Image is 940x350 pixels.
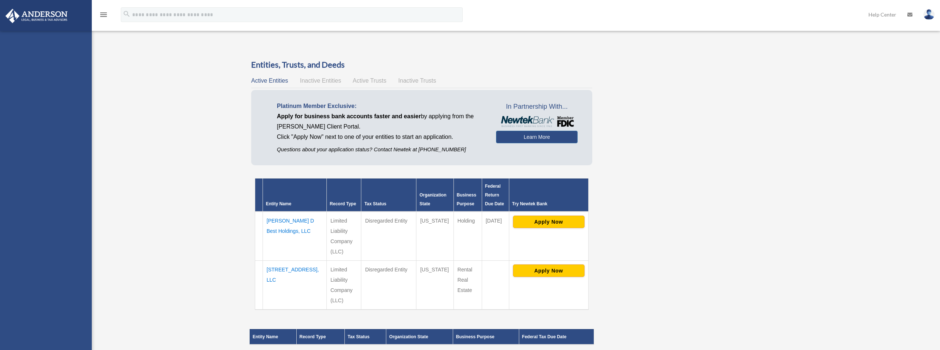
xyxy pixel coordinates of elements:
[263,260,327,310] td: [STREET_ADDRESS], LLC
[263,178,327,212] th: Entity Name
[416,178,453,212] th: Organization State
[923,9,934,20] img: User Pic
[353,77,387,84] span: Active Trusts
[496,101,577,113] span: In Partnership With...
[453,212,482,261] td: Holding
[500,116,574,127] img: NewtekBankLogoSM.png
[327,260,361,310] td: Limited Liability Company (LLC)
[386,329,453,344] th: Organization State
[453,178,482,212] th: Business Purpose
[453,260,482,310] td: Rental Real Estate
[251,59,592,71] h3: Entities, Trusts, and Deeds
[361,260,416,310] td: Disregarded Entity
[519,329,594,344] th: Federal Tax Due Date
[99,10,108,19] i: menu
[3,9,70,23] img: Anderson Advisors Platinum Portal
[277,132,485,142] p: Click "Apply Now" next to one of your entities to start an application.
[99,13,108,19] a: menu
[300,77,341,84] span: Inactive Entities
[344,329,386,344] th: Tax Status
[277,111,485,132] p: by applying from the [PERSON_NAME] Client Portal.
[327,212,361,261] td: Limited Liability Company (LLC)
[361,178,416,212] th: Tax Status
[263,212,327,261] td: [PERSON_NAME] D Best Holdings, LLC
[361,212,416,261] td: Disregarded Entity
[513,216,585,228] button: Apply Now
[398,77,436,84] span: Inactive Trusts
[327,178,361,212] th: Record Type
[250,329,297,344] th: Entity Name
[453,329,519,344] th: Business Purpose
[513,264,585,277] button: Apply Now
[512,199,585,208] div: Try Newtek Bank
[296,329,344,344] th: Record Type
[416,212,453,261] td: [US_STATE]
[482,212,509,261] td: [DATE]
[123,10,131,18] i: search
[416,260,453,310] td: [US_STATE]
[277,101,485,111] p: Platinum Member Exclusive:
[277,113,421,119] span: Apply for business bank accounts faster and easier
[482,178,509,212] th: Federal Return Due Date
[277,145,485,154] p: Questions about your application status? Contact Newtek at [PHONE_NUMBER]
[496,131,577,143] a: Learn More
[251,77,288,84] span: Active Entities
